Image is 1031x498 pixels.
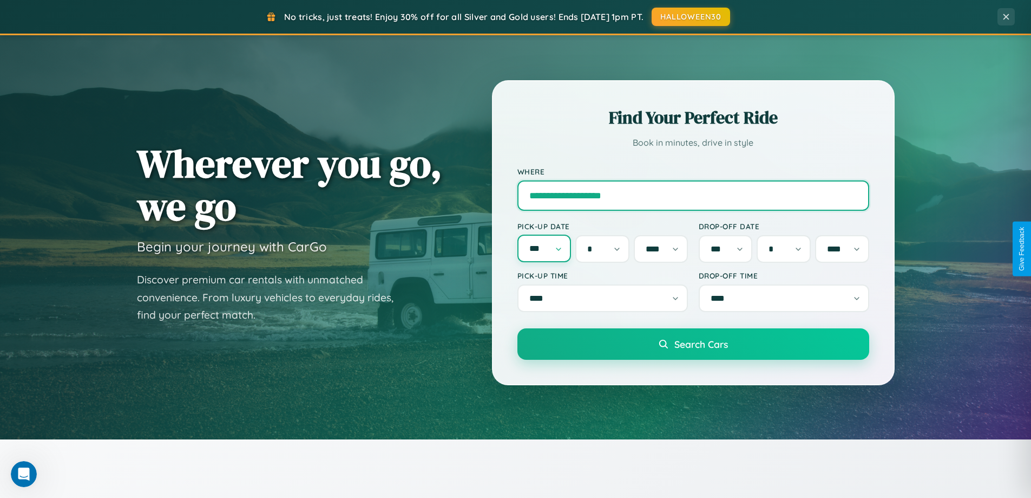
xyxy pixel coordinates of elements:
[11,461,37,487] iframe: Intercom live chat
[1018,227,1026,271] div: Give Feedback
[137,238,327,255] h3: Begin your journey with CarGo
[699,271,869,280] label: Drop-off Time
[517,271,688,280] label: Pick-up Time
[137,271,408,324] p: Discover premium car rentals with unmatched convenience. From luxury vehicles to everyday rides, ...
[652,8,730,26] button: HALLOWEEN30
[517,222,688,231] label: Pick-up Date
[137,142,442,228] h1: Wherever you go, we go
[517,328,869,360] button: Search Cars
[284,11,643,22] span: No tricks, just treats! Enjoy 30% off for all Silver and Gold users! Ends [DATE] 1pm PT.
[517,106,869,130] h2: Find Your Perfect Ride
[517,135,869,151] p: Book in minutes, drive in style
[674,338,728,350] span: Search Cars
[699,222,869,231] label: Drop-off Date
[517,167,869,176] label: Where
